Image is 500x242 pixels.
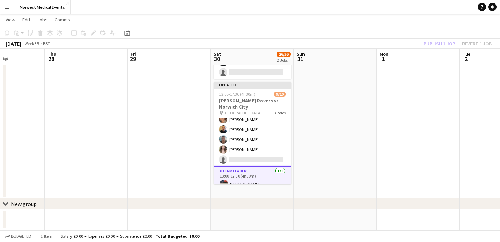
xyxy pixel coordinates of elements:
span: 1 [378,55,389,63]
span: 3 Roles [274,110,286,115]
div: BST [43,41,50,46]
span: Fri [131,51,136,57]
a: Jobs [34,15,50,24]
span: 2 [461,55,470,63]
button: Budgeted [3,233,32,240]
app-job-card: Updated13:00-17:30 (4h30m)9/10[PERSON_NAME] Rovers vs Norwich City [GEOGRAPHIC_DATA]3 Roles13:00-... [214,82,291,184]
div: 2 Jobs [277,58,290,63]
span: 1 item [38,234,55,239]
span: 13:00-17:30 (4h30m) [219,92,255,97]
app-card-role: 13:00-17:30 (4h30m)[PERSON_NAME][PERSON_NAME][PERSON_NAME][PERSON_NAME][PERSON_NAME][PERSON_NAME]... [214,72,291,166]
span: Thu [48,51,56,57]
span: 31 [295,55,305,63]
span: 9/10 [274,92,286,97]
app-card-role: Team Leader1/113:00-17:30 (4h30m)[PERSON_NAME] [214,166,291,191]
span: Total Budgeted £0.00 [156,234,199,239]
span: 29 [130,55,136,63]
span: Sun [297,51,305,57]
span: 30 [212,55,221,63]
span: Mon [380,51,389,57]
span: [GEOGRAPHIC_DATA] [224,110,262,115]
span: Budgeted [11,234,31,239]
div: Updated [214,82,291,87]
a: Comms [52,15,73,24]
div: Salary £0.00 + Expenses £0.00 + Subsistence £0.00 = [61,234,199,239]
span: View [6,17,15,23]
span: 28 [47,55,56,63]
span: Jobs [37,17,48,23]
div: New group [11,200,37,207]
button: Norwest Medical Events [14,0,71,14]
a: View [3,15,18,24]
span: Edit [22,17,30,23]
span: Sat [214,51,221,57]
span: Week 35 [23,41,40,46]
span: Tue [462,51,470,57]
div: [DATE] [6,40,22,47]
a: Edit [19,15,33,24]
span: 26/36 [277,52,291,57]
span: Comms [55,17,70,23]
h3: [PERSON_NAME] Rovers vs Norwich City [214,97,291,110]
